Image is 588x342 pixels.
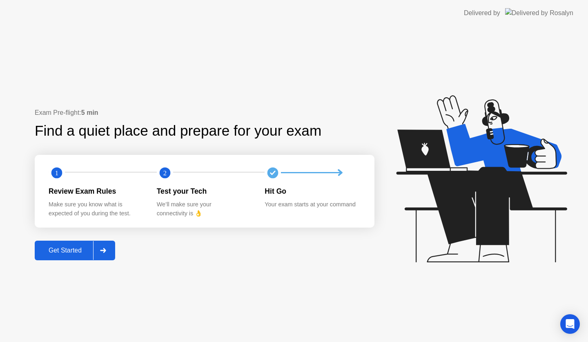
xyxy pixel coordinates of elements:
div: Test your Tech [157,186,252,197]
div: Your exam starts at your command [265,200,360,209]
text: 2 [163,169,167,177]
div: Find a quiet place and prepare for your exam [35,120,323,142]
b: 5 min [81,109,98,116]
div: Exam Pre-flight: [35,108,374,118]
div: We’ll make sure your connectivity is 👌 [157,200,252,218]
div: Open Intercom Messenger [560,314,580,334]
div: Hit Go [265,186,360,197]
button: Get Started [35,241,115,260]
text: 1 [55,169,58,177]
div: Review Exam Rules [49,186,144,197]
img: Delivered by Rosalyn [505,8,573,18]
div: Delivered by [464,8,500,18]
div: Make sure you know what is expected of you during the test. [49,200,144,218]
div: Get Started [37,247,93,254]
